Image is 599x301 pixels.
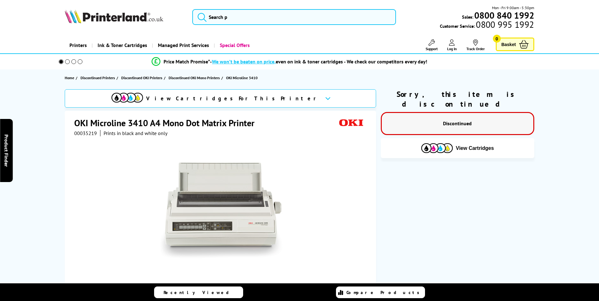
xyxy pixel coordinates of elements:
[74,117,261,129] h1: OKI Microline 3410 A4 Mono Dot Matrix Printer
[98,37,147,53] span: Ink & Toner Cartridges
[421,143,453,153] img: Cartridges
[104,130,167,136] i: Prints in black and white only
[50,56,529,67] li: modal_Promise
[501,40,516,49] span: Basket
[152,37,214,53] a: Managed Print Services
[81,74,115,81] span: Discontinued Printers
[336,286,425,298] a: Compare Products
[214,37,255,53] a: Special Offers
[65,9,163,23] img: Printerland Logo
[473,12,534,18] a: 0800 840 1992
[65,9,184,25] a: Printerland Logo
[81,74,117,81] a: Discontinued Printers
[447,46,457,51] span: Log In
[65,37,92,53] a: Printers
[426,39,438,51] a: Support
[474,9,534,21] b: 0800 840 1992
[111,93,143,103] img: View Cartridges
[466,39,485,51] a: Track Order
[462,14,473,20] span: Sales:
[493,35,501,43] span: 0
[92,37,152,53] a: Ink & Toner Cartridges
[164,290,235,295] span: Recently Viewed
[169,74,221,81] a: Discontinued OKI Mono Printers
[159,149,283,273] img: OKI Microline 3410
[121,74,164,81] a: Discontinued OKI Printers
[169,74,220,81] span: Discontinued OKI Mono Printers
[74,130,97,136] span: 00035219
[146,95,320,102] span: View Cartridges For This Printer
[426,46,438,51] span: Support
[381,89,534,109] div: Sorry, this item is discontinued
[492,5,534,11] span: Mon - Fri 9:00am - 5:30pm
[226,74,259,81] a: OKI Microline 3410
[65,74,74,81] span: Home
[164,58,210,65] span: Price Match Promise*
[386,143,530,153] button: View Cartridges
[388,119,527,128] p: Discontinued
[212,58,276,65] span: We won’t be beaten on price,
[456,145,494,151] span: View Cartridges
[192,9,396,25] input: Search p
[210,58,427,65] div: - even on ink & toner cartridges - We check our competitors every day!
[346,290,423,295] span: Compare Products
[226,74,258,81] span: OKI Microline 3410
[496,38,534,51] a: Basket 0
[121,74,162,81] span: Discontinued OKI Printers
[447,39,457,51] a: Log In
[65,74,76,81] a: Home
[154,286,243,298] a: Recently Viewed
[3,134,9,167] span: Product Finder
[440,21,534,29] span: Customer Service:
[475,21,534,27] span: 0800 995 1992
[337,117,366,129] img: OKI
